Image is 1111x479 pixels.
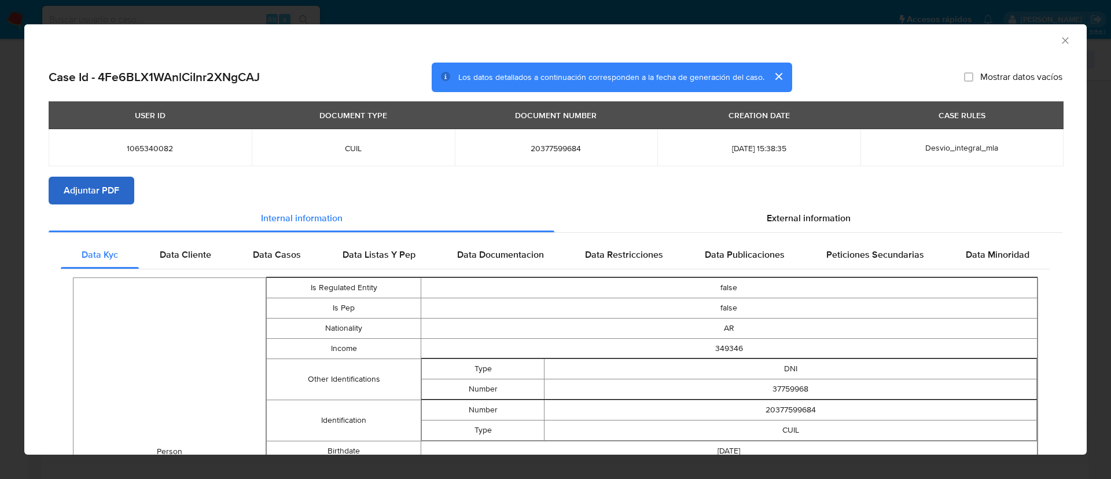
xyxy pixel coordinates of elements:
[261,211,343,225] span: Internal information
[267,441,421,461] td: Birthdate
[421,338,1037,359] td: 349346
[966,248,1029,261] span: Data Minoridad
[421,359,545,379] td: Type
[312,105,394,125] div: DOCUMENT TYPE
[585,248,663,261] span: Data Restricciones
[545,420,1037,440] td: CUIL
[508,105,604,125] div: DOCUMENT NUMBER
[671,143,847,153] span: [DATE] 15:38:35
[267,338,421,359] td: Income
[253,248,301,261] span: Data Casos
[767,211,851,225] span: External information
[267,277,421,298] td: Is Regulated Entity
[421,318,1037,338] td: AR
[545,359,1037,379] td: DNI
[722,105,797,125] div: CREATION DATE
[545,379,1037,399] td: 37759968
[24,24,1087,455] div: closure-recommendation-modal
[980,71,1062,83] span: Mostrar datos vacíos
[1060,35,1070,45] button: Cerrar ventana
[267,298,421,318] td: Is Pep
[705,248,785,261] span: Data Publicaciones
[62,143,238,153] span: 1065340082
[64,178,119,203] span: Adjuntar PDF
[932,105,992,125] div: CASE RULES
[82,248,118,261] span: Data Kyc
[267,318,421,338] td: Nationality
[421,277,1037,298] td: false
[421,298,1037,318] td: false
[421,400,545,420] td: Number
[49,204,1062,232] div: Detailed info
[457,248,544,261] span: Data Documentacion
[925,142,998,153] span: Desvio_integral_mla
[49,177,134,204] button: Adjuntar PDF
[421,379,545,399] td: Number
[469,143,644,153] span: 20377599684
[49,70,260,85] h2: Case Id - 4Fe6BLX1WAnlCiInr2XNgCAJ
[421,441,1037,461] td: [DATE]
[764,63,792,90] button: cerrar
[826,248,924,261] span: Peticiones Secundarias
[343,248,415,261] span: Data Listas Y Pep
[267,400,421,441] td: Identification
[458,71,764,83] span: Los datos detallados a continuación corresponden a la fecha de generación del caso.
[160,248,211,261] span: Data Cliente
[545,400,1037,420] td: 20377599684
[128,105,172,125] div: USER ID
[266,143,441,153] span: CUIL
[421,420,545,440] td: Type
[267,359,421,400] td: Other Identifications
[61,241,1050,269] div: Detailed internal info
[964,72,973,82] input: Mostrar datos vacíos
